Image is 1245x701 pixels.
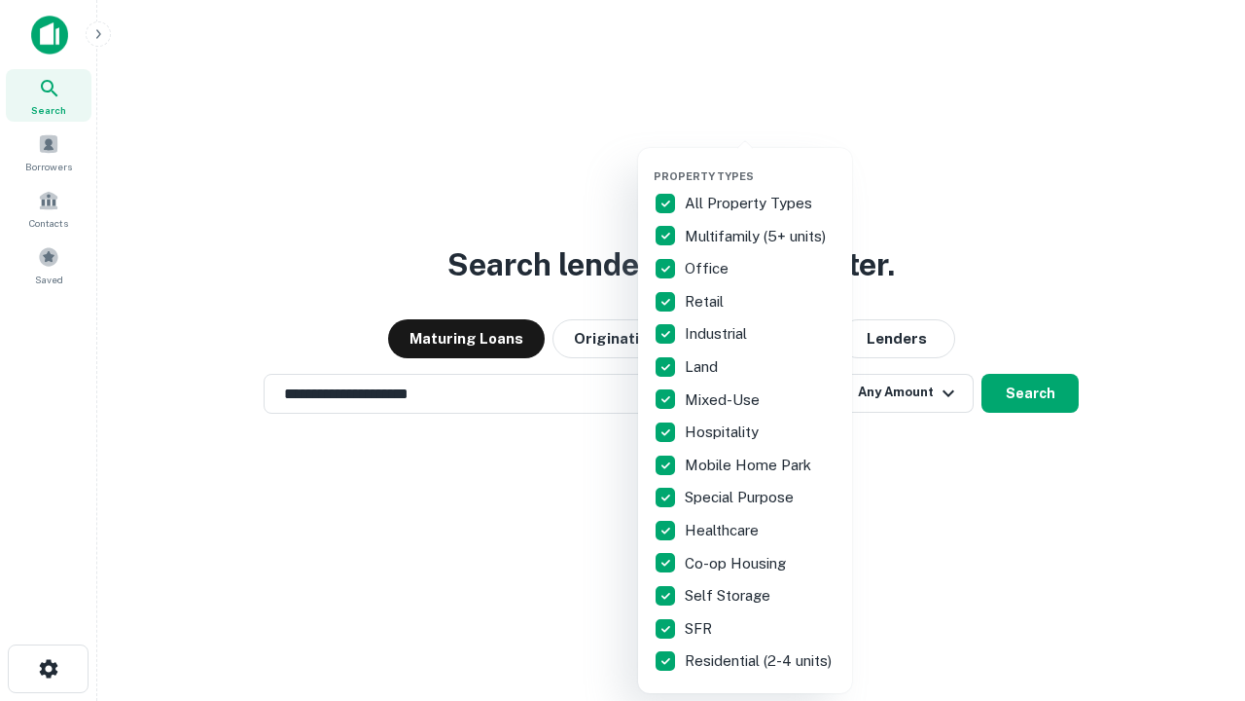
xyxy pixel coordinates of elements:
p: Residential (2-4 units) [685,649,836,673]
p: Multifamily (5+ units) [685,225,830,248]
p: Healthcare [685,519,763,542]
p: All Property Types [685,192,816,215]
p: Co-op Housing [685,552,790,575]
p: Self Storage [685,584,774,608]
p: Land [685,355,722,379]
p: Hospitality [685,421,763,444]
p: Office [685,257,732,280]
span: Property Types [654,170,754,182]
iframe: Chat Widget [1148,545,1245,639]
p: Retail [685,290,728,314]
p: Mobile Home Park [685,454,815,477]
p: Special Purpose [685,486,798,509]
p: Mixed-Use [685,388,764,412]
p: Industrial [685,322,751,346]
p: SFR [685,617,716,641]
